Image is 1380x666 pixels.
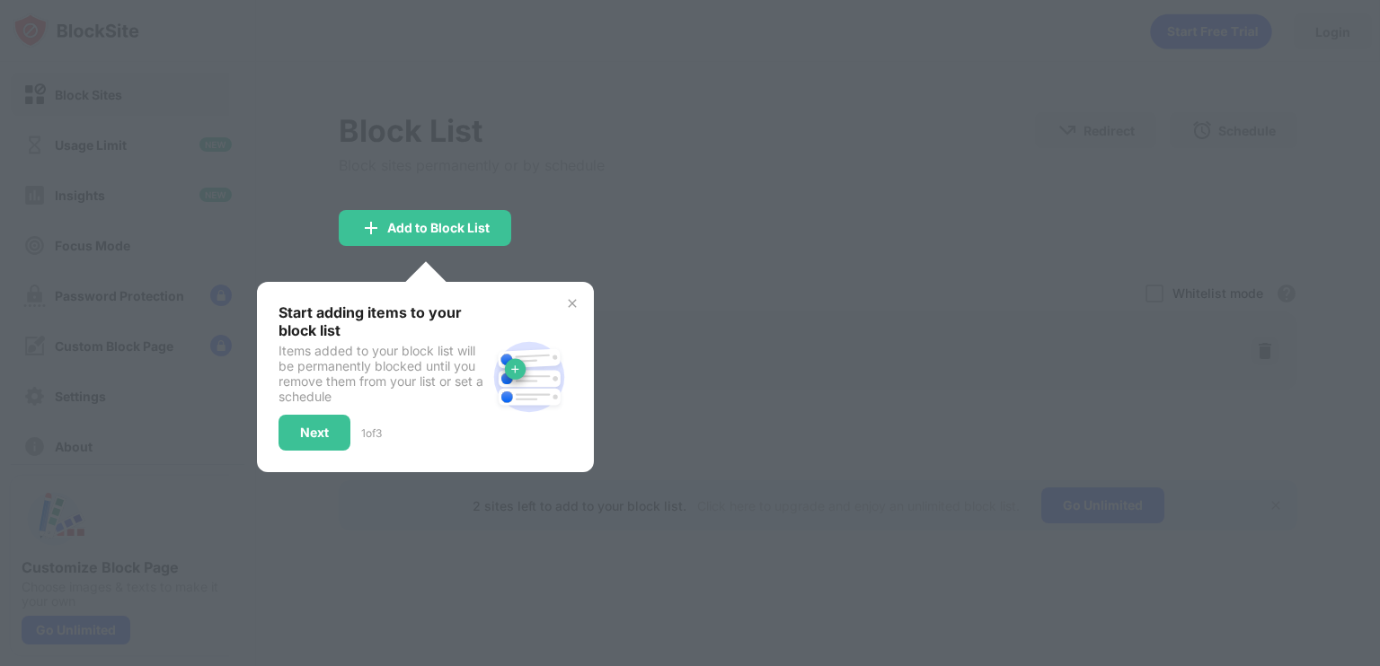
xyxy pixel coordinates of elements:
[300,425,329,440] div: Next
[486,334,572,420] img: block-site.svg
[361,426,382,440] div: 1 of 3
[279,343,486,404] div: Items added to your block list will be permanently blocked until you remove them from your list o...
[279,303,486,339] div: Start adding items to your block list
[387,221,490,235] div: Add to Block List
[565,296,579,311] img: x-button.svg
